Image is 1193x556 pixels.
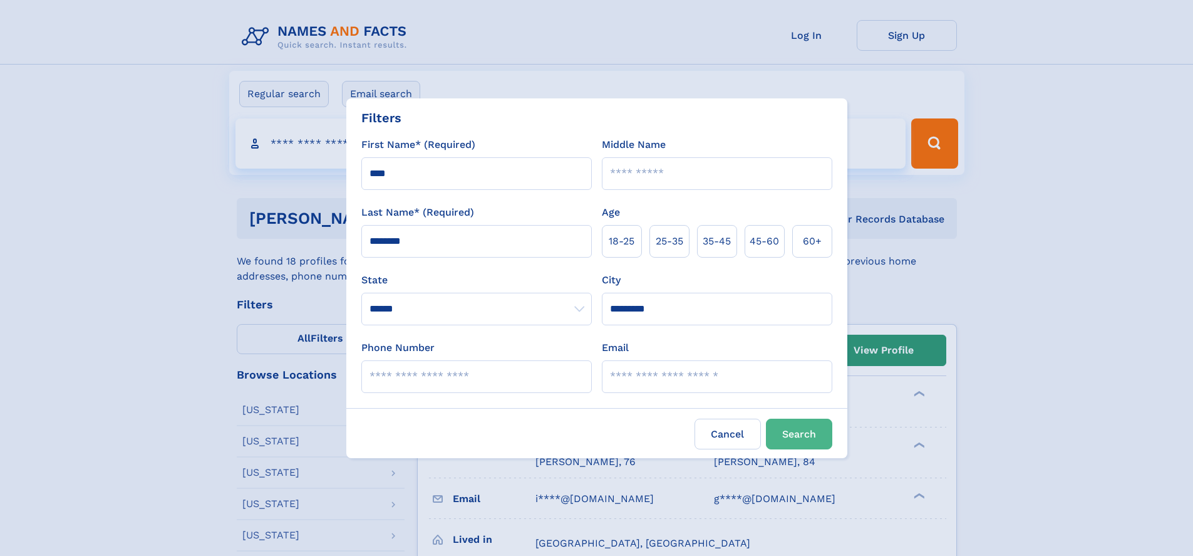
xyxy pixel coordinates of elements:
[750,234,779,249] span: 45‑60
[695,419,761,449] label: Cancel
[766,419,832,449] button: Search
[602,205,620,220] label: Age
[361,137,475,152] label: First Name* (Required)
[602,137,666,152] label: Middle Name
[609,234,634,249] span: 18‑25
[602,340,629,355] label: Email
[803,234,822,249] span: 60+
[361,205,474,220] label: Last Name* (Required)
[703,234,731,249] span: 35‑45
[361,340,435,355] label: Phone Number
[656,234,683,249] span: 25‑35
[361,273,592,288] label: State
[361,108,401,127] div: Filters
[602,273,621,288] label: City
